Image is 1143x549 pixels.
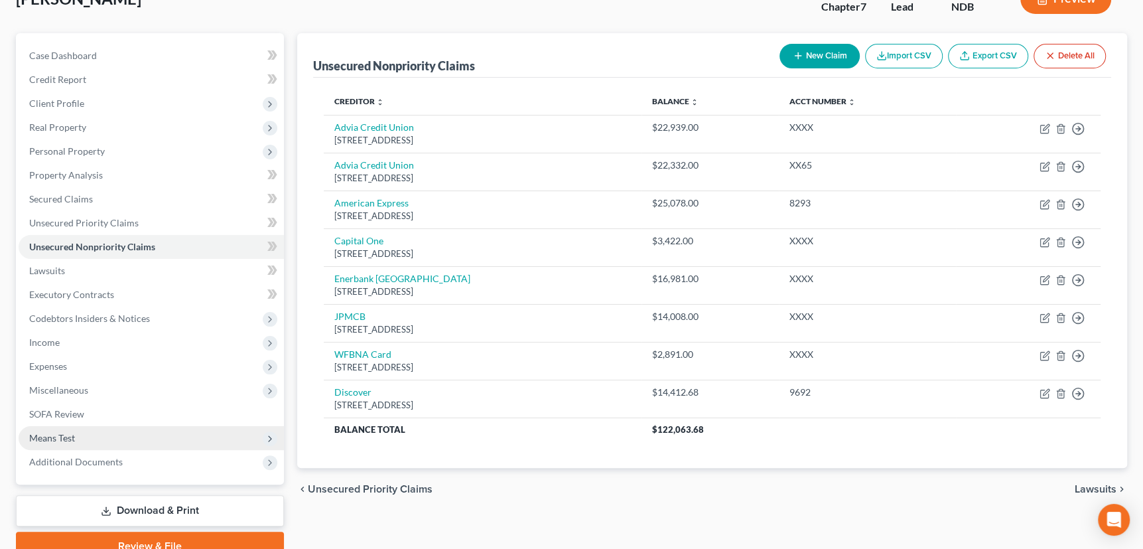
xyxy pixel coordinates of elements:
th: Balance Total [324,418,641,441]
div: [STREET_ADDRESS] [334,134,631,147]
a: Lawsuits [19,259,284,283]
span: Case Dashboard [29,50,97,61]
span: Credit Report [29,74,86,85]
div: $16,981.00 [652,272,768,285]
div: XXXX [789,121,945,134]
div: Open Intercom Messenger [1098,504,1130,536]
a: JPMCB [334,311,366,322]
button: Delete All [1034,44,1106,68]
a: Discover [334,386,371,398]
span: Lawsuits [1075,484,1116,495]
a: Advia Credit Union [334,159,414,171]
a: Balance unfold_more [652,96,699,106]
span: Property Analysis [29,169,103,181]
span: Unsecured Nonpriority Claims [29,241,155,252]
div: $14,008.00 [652,310,768,323]
div: $22,939.00 [652,121,768,134]
button: Lawsuits chevron_right [1075,484,1127,495]
div: XXXX [789,272,945,285]
a: Case Dashboard [19,44,284,68]
span: Unsecured Priority Claims [29,217,139,228]
span: Means Test [29,432,75,443]
span: Executory Contracts [29,289,114,300]
i: unfold_more [848,98,856,106]
span: Income [29,337,60,348]
div: $3,422.00 [652,234,768,248]
span: Expenses [29,360,67,372]
div: 8293 [789,196,945,210]
div: XXXX [789,234,945,248]
i: chevron_left [297,484,308,495]
div: $14,412.68 [652,386,768,399]
i: chevron_right [1116,484,1127,495]
span: $122,063.68 [652,424,704,435]
span: Personal Property [29,145,105,157]
div: [STREET_ADDRESS] [334,323,631,336]
div: $25,078.00 [652,196,768,210]
a: Enerbank [GEOGRAPHIC_DATA] [334,273,470,284]
i: unfold_more [691,98,699,106]
a: Property Analysis [19,163,284,187]
a: Unsecured Priority Claims [19,211,284,235]
a: Executory Contracts [19,283,284,307]
a: SOFA Review [19,402,284,426]
div: [STREET_ADDRESS] [334,172,631,185]
button: Import CSV [865,44,943,68]
a: Capital One [334,235,383,246]
span: Real Property [29,121,86,133]
i: unfold_more [376,98,384,106]
span: Client Profile [29,98,84,109]
a: WFBNA Card [334,349,391,360]
a: Export CSV [948,44,1028,68]
span: Secured Claims [29,193,93,204]
span: Lawsuits [29,265,65,276]
div: XXXX [789,310,945,323]
div: [STREET_ADDRESS] [334,285,631,298]
div: XX65 [789,159,945,172]
div: $22,332.00 [652,159,768,172]
div: [STREET_ADDRESS] [334,248,631,260]
button: New Claim [779,44,860,68]
a: Secured Claims [19,187,284,211]
a: Acct Number unfold_more [789,96,856,106]
div: [STREET_ADDRESS] [334,210,631,222]
div: 9692 [789,386,945,399]
a: American Express [334,197,409,208]
a: Credit Report [19,68,284,92]
div: XXXX [789,348,945,361]
a: Advia Credit Union [334,121,414,133]
span: Codebtors Insiders & Notices [29,313,150,324]
a: Creditor unfold_more [334,96,384,106]
span: Additional Documents [29,456,123,467]
span: Unsecured Priority Claims [308,484,433,495]
button: chevron_left Unsecured Priority Claims [297,484,433,495]
div: [STREET_ADDRESS] [334,399,631,412]
div: $2,891.00 [652,348,768,361]
div: Unsecured Nonpriority Claims [313,58,475,74]
div: [STREET_ADDRESS] [334,361,631,374]
a: Unsecured Nonpriority Claims [19,235,284,259]
a: Download & Print [16,495,284,526]
span: SOFA Review [29,408,84,420]
span: Miscellaneous [29,384,88,396]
